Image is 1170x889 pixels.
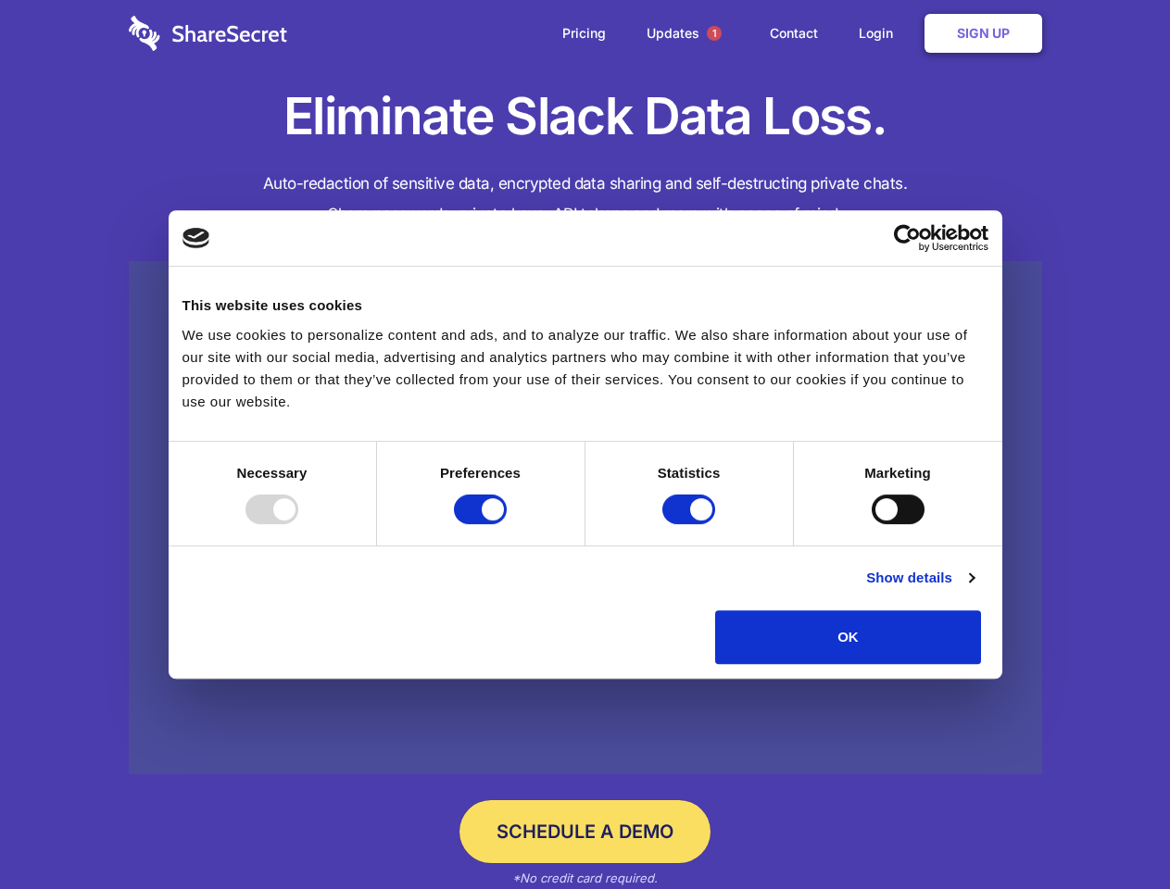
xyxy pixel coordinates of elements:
div: This website uses cookies [182,294,988,317]
strong: Necessary [237,465,308,481]
strong: Marketing [864,465,931,481]
a: Usercentrics Cookiebot - opens in a new window [826,224,988,252]
a: Login [840,5,921,62]
strong: Preferences [440,465,521,481]
a: Wistia video thumbnail [129,261,1042,775]
div: We use cookies to personalize content and ads, and to analyze our traffic. We also share informat... [182,324,988,413]
a: Sign Up [925,14,1042,53]
a: Show details [866,567,974,589]
a: Contact [751,5,837,62]
a: Pricing [544,5,624,62]
img: logo [182,228,210,248]
span: 1 [707,26,722,41]
strong: Statistics [658,465,721,481]
h4: Auto-redaction of sensitive data, encrypted data sharing and self-destructing private chats. Shar... [129,169,1042,230]
h1: Eliminate Slack Data Loss. [129,83,1042,150]
em: *No credit card required. [512,870,658,885]
a: Schedule a Demo [459,800,711,863]
img: logo-wordmark-white-trans-d4663122ce5f474addd5e946df7df03e33cb6a1c49d2221995e7729f52c070b2.svg [129,16,287,51]
button: OK [715,610,981,664]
